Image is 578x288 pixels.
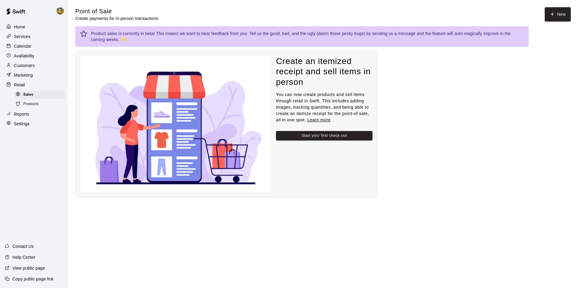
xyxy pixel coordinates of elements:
[276,92,369,122] span: You can now create products and sell items through retail in Swift. This includes adding images, ...
[5,51,63,60] a: Availability
[12,243,34,249] p: Contact Us
[12,276,54,282] p: Copy public page link
[75,7,158,15] h5: Point of Sale
[80,56,271,192] img: Nothing to see here
[15,90,68,99] a: Sales
[5,110,63,119] a: Reports
[5,80,63,89] a: Retail
[15,99,68,109] a: Products
[91,28,524,45] div: Product sales is currently in beta! This means we want to hear feedback from you. Tell us the goo...
[14,82,25,88] p: Retail
[545,7,571,21] button: New
[14,62,35,69] p: Customers
[14,43,31,49] p: Calendar
[5,119,63,128] a: Settings
[14,111,29,117] p: Reports
[14,24,25,30] p: Home
[307,117,331,122] a: Learn more
[12,265,45,271] p: View public page
[5,71,63,80] a: Marketing
[55,5,68,17] div: Jhonny Montoya
[5,22,63,31] a: Home
[75,15,158,21] p: Create payments for in-person transactions
[15,100,66,108] div: Products
[12,254,35,260] p: Help Center
[372,31,415,36] a: sending us a message
[5,61,63,70] a: Customers
[57,7,64,14] img: Jhonny Montoya
[23,92,33,98] span: Sales
[276,56,372,88] h4: Create an itemized receipt and sell items in person
[14,121,30,127] p: Settings
[5,32,63,41] a: Services
[14,72,33,78] p: Marketing
[14,53,34,59] p: Availability
[14,34,31,40] p: Services
[276,131,372,140] button: Start your first check out
[23,101,39,107] span: Products
[5,42,63,51] a: Calendar
[15,91,66,99] div: Sales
